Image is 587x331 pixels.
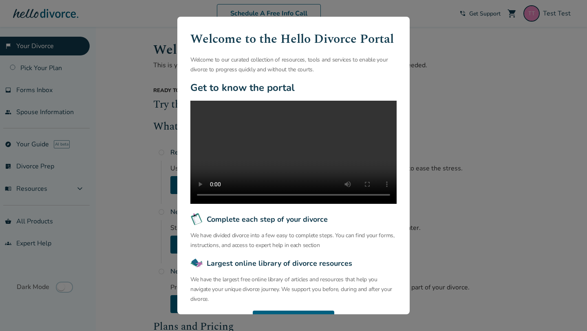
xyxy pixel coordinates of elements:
[190,30,397,49] h1: Welcome to the Hello Divorce Portal
[546,292,587,331] iframe: Chat Widget
[190,213,203,226] img: Complete each step of your divorce
[190,275,397,304] p: We have the largest free online library of articles and resources that help you navigate your uni...
[253,311,334,329] button: Continue
[190,55,397,75] p: Welcome to our curated collection of resources, tools and services to enable your divorce to prog...
[207,258,352,269] span: Largest online library of divorce resources
[190,81,397,94] h2: Get to know the portal
[207,214,328,225] span: Complete each step of your divorce
[190,231,397,250] p: We have divided divorce into a few easy to complete steps. You can find your forms, instructions,...
[190,257,203,270] img: Largest online library of divorce resources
